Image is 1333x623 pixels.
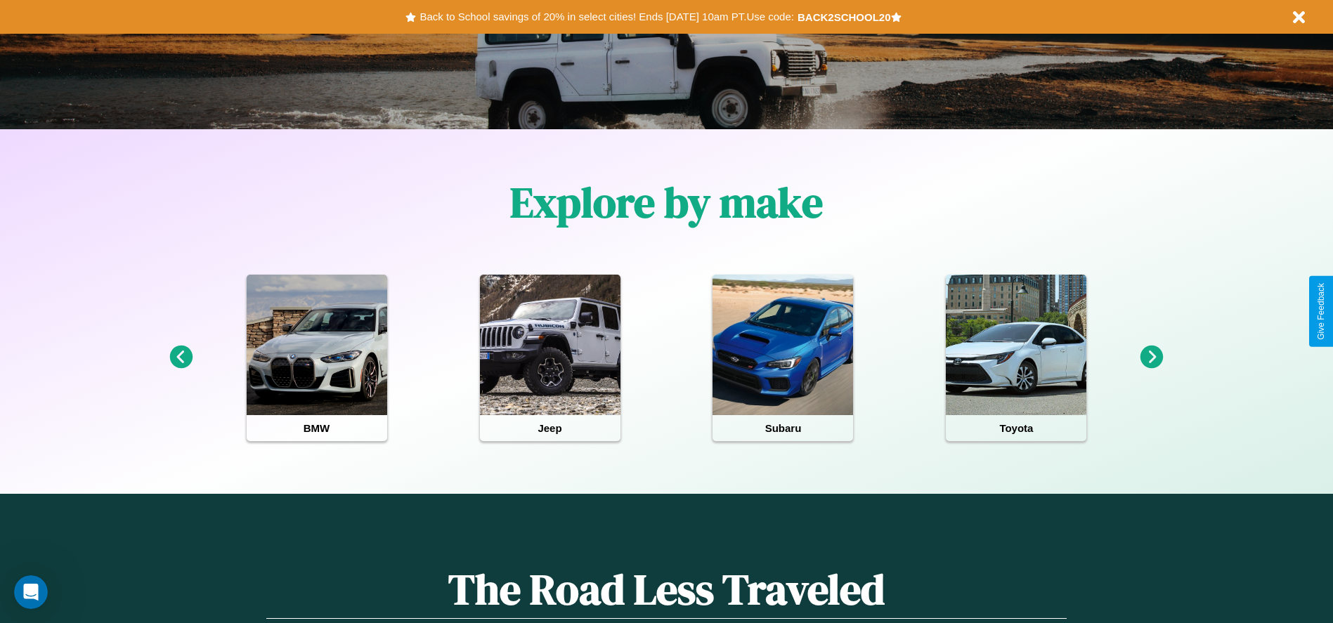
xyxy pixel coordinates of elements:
[510,173,823,231] h1: Explore by make
[798,11,891,23] b: BACK2SCHOOL20
[480,415,620,441] h4: Jeep
[713,415,853,441] h4: Subaru
[266,560,1066,619] h1: The Road Less Traveled
[247,415,387,441] h4: BMW
[14,575,48,609] iframe: Intercom live chat
[416,7,797,27] button: Back to School savings of 20% in select cities! Ends [DATE] 10am PT.Use code:
[1316,283,1326,340] div: Give Feedback
[946,415,1086,441] h4: Toyota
